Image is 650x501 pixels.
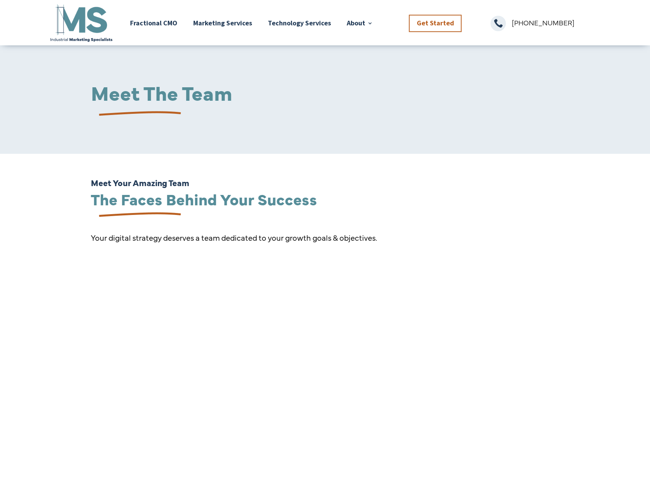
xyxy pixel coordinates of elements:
[347,3,373,43] a: About
[91,205,184,225] img: underline
[491,16,506,31] span: 
[193,3,252,43] a: Marketing Services
[91,178,559,191] h6: Meet Your Amazing Team
[91,104,184,124] img: underline
[91,82,559,106] h1: Meet The Team
[91,231,559,245] p: Your digital strategy deserves a team dedicated to your growth goals & objectives.
[268,3,331,43] a: Technology Services
[512,16,601,30] p: [PHONE_NUMBER]
[130,3,177,43] a: Fractional CMO
[91,191,559,210] h2: The Faces Behind Your Success
[409,15,462,32] a: Get Started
